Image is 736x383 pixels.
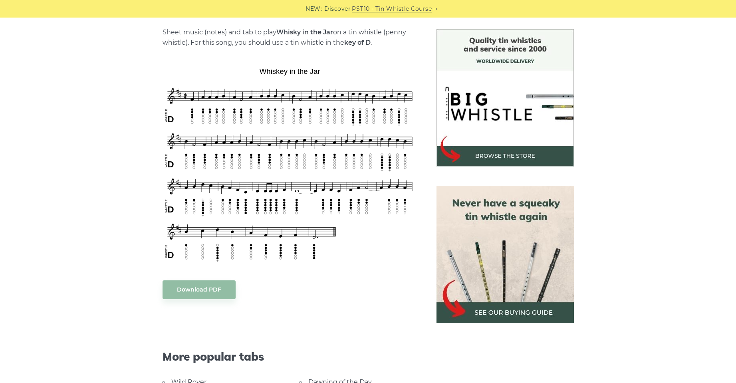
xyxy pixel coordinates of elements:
a: PST10 - Tin Whistle Course [352,4,432,14]
strong: Whisky in the Jar [276,28,333,36]
span: NEW: [306,4,322,14]
span: More popular tabs [163,350,417,363]
a: Download PDF [163,280,236,299]
strong: key of D [344,39,371,46]
img: Whiskey in the Jar Tin Whistle Tab & Sheet Music [163,64,417,264]
img: tin whistle buying guide [436,186,574,323]
img: BigWhistle Tin Whistle Store [436,29,574,167]
span: Discover [324,4,351,14]
p: Sheet music (notes) and tab to play on a tin whistle (penny whistle). For this song, you should u... [163,27,417,48]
